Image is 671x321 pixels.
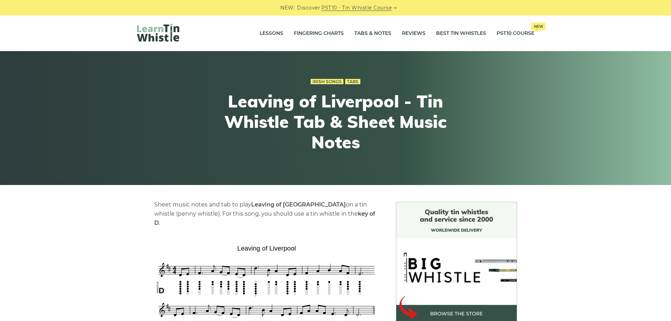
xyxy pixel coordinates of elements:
[311,79,343,85] a: Irish Songs
[154,200,379,228] p: Sheet music notes and tab to play on a tin whistle (penny whistle). For this song, you should use...
[206,91,465,152] h1: Leaving of Liverpool - Tin Whistle Tab & Sheet Music Notes
[531,23,546,30] span: New
[137,24,179,42] img: LearnTinWhistle.com
[497,25,534,42] a: PST10 CourseNew
[354,25,391,42] a: Tabs & Notes
[154,210,375,226] strong: key of D
[294,25,344,42] a: Fingering Charts
[251,201,346,208] strong: Leaving of [GEOGRAPHIC_DATA]
[402,25,425,42] a: Reviews
[436,25,486,42] a: Best Tin Whistles
[260,25,283,42] a: Lessons
[345,79,360,85] a: Tabs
